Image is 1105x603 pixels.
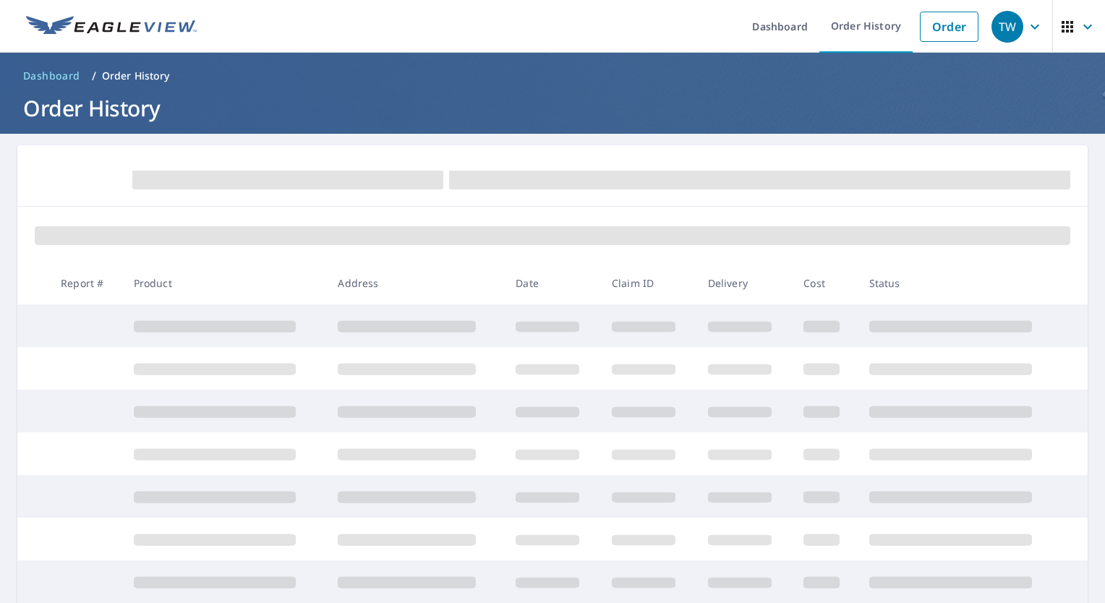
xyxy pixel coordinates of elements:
[92,67,96,85] li: /
[504,262,600,304] th: Date
[26,16,197,38] img: EV Logo
[17,93,1088,123] h1: Order History
[17,64,1088,87] nav: breadcrumb
[696,262,793,304] th: Delivery
[600,262,696,304] th: Claim ID
[17,64,86,87] a: Dashboard
[102,69,170,83] p: Order History
[991,11,1023,43] div: TW
[920,12,978,42] a: Order
[858,262,1062,304] th: Status
[49,262,122,304] th: Report #
[326,262,504,304] th: Address
[23,69,80,83] span: Dashboard
[792,262,857,304] th: Cost
[122,262,327,304] th: Product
